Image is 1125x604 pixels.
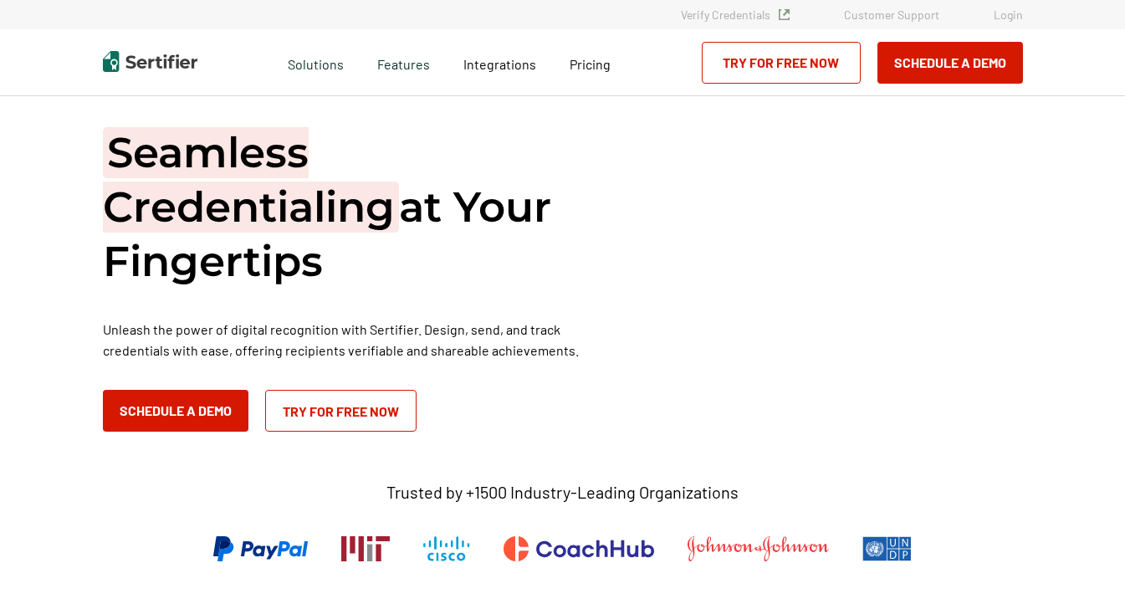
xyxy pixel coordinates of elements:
a: Customer Support [844,8,939,22]
span: Solutions [288,52,344,73]
a: Try for Free Now [265,390,417,432]
a: Verify Credentials [681,8,790,22]
img: Johnson & Johnson [688,536,828,561]
p: Unleash the power of digital recognition with Sertifier. Design, send, and track credentials with... [103,319,605,361]
span: Pricing [570,56,611,72]
a: Login [994,8,1023,22]
a: Try for Free Now [702,42,861,84]
a: Pricing [570,52,611,73]
a: Integrations [463,52,536,73]
img: CoachHub [504,536,654,561]
span: Features [377,52,430,73]
img: PayPal [213,536,308,561]
img: UNDP [862,536,912,561]
img: Verified [779,9,790,20]
span: Seamless Credentialing [103,127,399,233]
img: Cisco [423,536,470,561]
img: Sertifier | Digital Credentialing Platform [103,51,197,72]
p: Trusted by +1500 Industry-Leading Organizations [386,482,739,503]
span: Integrations [463,56,536,72]
h1: at Your Fingertips [103,125,605,289]
img: Massachusetts Institute of Technology [341,536,390,561]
